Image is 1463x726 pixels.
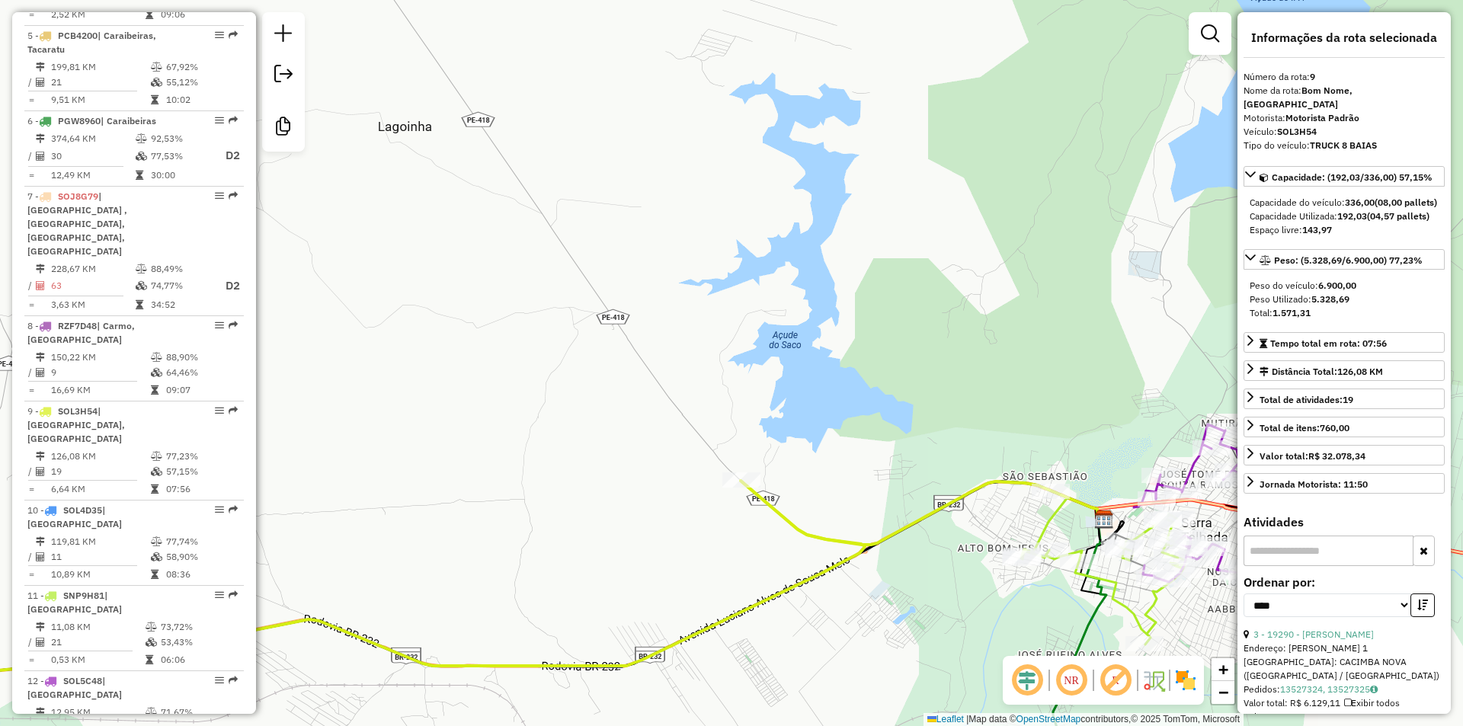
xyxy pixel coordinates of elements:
i: Total de Atividades [36,281,45,290]
td: 0,53 KM [50,652,145,667]
em: Opções [215,406,224,415]
em: Rota exportada [229,505,238,514]
td: 19 [50,464,150,479]
td: 77,74% [165,534,238,549]
td: 228,67 KM [50,261,135,277]
td: 10,89 KM [50,567,150,582]
div: Peso: (5.328,69/6.900,00) 77,23% [1244,273,1445,326]
td: 74,77% [150,277,211,296]
td: 119,81 KM [50,534,150,549]
label: Ordenar por: [1244,573,1445,591]
td: 09:07 [165,382,238,398]
em: Opções [215,676,224,685]
td: 126,08 KM [50,449,150,464]
span: SNP9H81 [63,590,104,601]
img: Fluxo de ruas [1141,668,1166,692]
em: Opções [215,116,224,125]
span: 7 - [27,190,127,257]
span: − [1218,683,1228,702]
i: Total de Atividades [36,552,45,561]
a: OpenStreetMap [1016,714,1081,724]
span: | Caraibeiras [101,115,156,126]
em: Opções [215,30,224,40]
div: Pedidos: [1244,683,1445,696]
div: Distância Total: [1260,365,1383,379]
td: = [27,168,35,183]
td: = [27,297,35,312]
strong: (08,00 pallets) [1375,197,1437,208]
span: | [GEOGRAPHIC_DATA] , [GEOGRAPHIC_DATA], [GEOGRAPHIC_DATA], [GEOGRAPHIC_DATA] [27,190,127,257]
div: Total: [1250,306,1439,320]
td: 199,81 KM [50,59,150,75]
i: Distância Total [36,452,45,461]
span: Exibir todos [1344,697,1400,708]
span: Tempo total em rota: 07:56 [1270,337,1387,349]
span: 8 - [27,320,135,345]
td: 77,23% [165,449,238,464]
td: 16,69 KM [50,382,150,398]
span: Total de atividades: [1260,394,1353,405]
div: [GEOGRAPHIC_DATA]: CACIMBA NOVA ([GEOGRAPHIC_DATA] / [GEOGRAPHIC_DATA]) [1244,655,1445,683]
div: Total de itens: [1260,421,1349,435]
em: Rota exportada [229,590,238,600]
i: Tempo total em rota [146,10,153,19]
strong: 1.571,31 [1273,307,1311,318]
i: Tempo total em rota [136,300,143,309]
td: 71,67% [160,705,237,720]
td: / [27,635,35,650]
td: 12,95 KM [50,705,145,720]
i: % de utilização da cubagem [151,467,162,476]
i: Distância Total [36,264,45,273]
strong: SOL3H54 [1277,126,1317,137]
a: Zoom in [1212,658,1234,681]
em: Rota exportada [229,406,238,415]
i: Tempo total em rota [151,95,158,104]
i: Distância Total [36,537,45,546]
em: Rota exportada [229,116,238,125]
div: Capacidade Utilizada: [1250,209,1439,223]
strong: 19 [1343,394,1353,405]
td: 21 [50,635,145,650]
span: | [GEOGRAPHIC_DATA], [GEOGRAPHIC_DATA] [27,405,125,444]
span: 6 - [27,115,156,126]
i: Tempo total em rota [151,385,158,395]
div: Espaço livre: [1250,223,1439,237]
td: 73,72% [160,619,237,635]
em: Rota exportada [229,321,238,330]
i: Distância Total [36,708,45,717]
td: 06:06 [160,652,237,667]
td: = [27,481,35,497]
strong: 143,97 [1302,224,1332,235]
h4: Atividades [1244,515,1445,529]
i: % de utilização da cubagem [136,281,147,290]
span: 5 - [27,30,156,55]
i: % de utilização da cubagem [146,638,157,647]
span: PGW8960 [58,115,101,126]
span: RZF7D48 [58,320,97,331]
strong: 192,03 [1337,210,1367,222]
div: Número da rota: [1244,70,1445,84]
i: % de utilização do peso [151,62,162,72]
div: Veículo: [1244,125,1445,139]
i: % de utilização do peso [136,264,147,273]
td: 11,08 KM [50,619,145,635]
i: % de utilização do peso [151,452,162,461]
span: SOJ8G79 [58,190,98,202]
strong: (04,57 pallets) [1367,210,1429,222]
i: % de utilização do peso [146,622,157,632]
i: Total de Atividades [36,368,45,377]
a: Nova sessão e pesquisa [268,18,299,53]
td: / [27,365,35,380]
span: Peso do veículo: [1250,280,1356,291]
div: Valor total: R$ 6.129,11 [1244,696,1445,710]
td: / [27,277,35,296]
i: Distância Total [36,134,45,143]
td: 11 [50,549,150,564]
em: Rota exportada [229,191,238,200]
span: 10 - [27,504,122,529]
div: Jornada Motorista: 11:50 [1260,478,1368,491]
span: Capacidade: (192,03/336,00) 57,15% [1272,171,1433,183]
div: Endereço: [PERSON_NAME] 1 [1244,641,1445,655]
i: Tempo total em rota [151,570,158,579]
td: 6,64 KM [50,481,150,497]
